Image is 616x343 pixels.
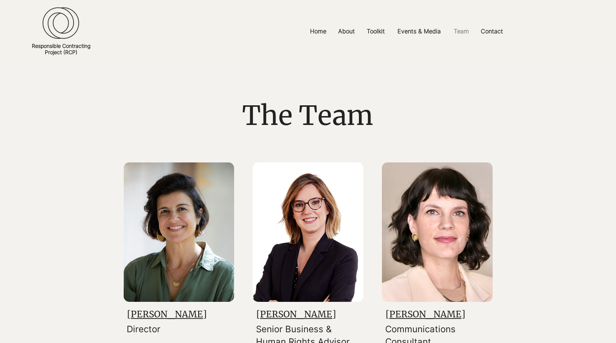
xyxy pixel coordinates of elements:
[306,23,330,40] p: Home
[127,324,160,334] span: Director
[361,23,392,40] a: Toolkit
[386,309,465,320] a: [PERSON_NAME]
[448,23,475,40] a: Team
[334,23,359,40] p: About
[127,309,207,320] a: [PERSON_NAME]
[219,23,595,40] nav: Site
[256,309,336,320] a: [PERSON_NAME]
[392,23,448,40] a: Events & Media
[363,23,389,40] p: Toolkit
[253,162,363,302] img: Claire Bright_edited.jpg
[394,23,444,40] p: Events & Media
[304,23,333,40] a: Home
[450,23,473,40] p: Team
[475,23,510,40] a: Contact
[333,23,361,40] a: About
[32,43,90,55] a: Responsible ContractingProject (RCP)
[242,99,373,132] span: The Team
[477,23,507,40] p: Contact
[382,162,493,302] img: elizabeth_cline.JPG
